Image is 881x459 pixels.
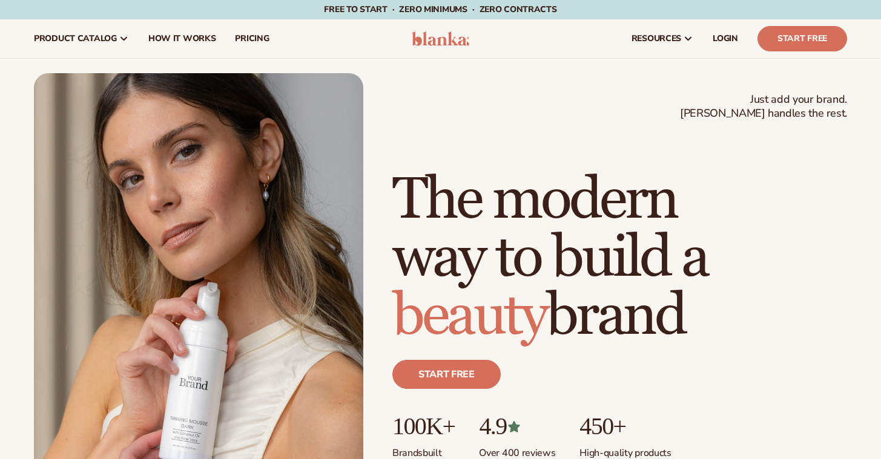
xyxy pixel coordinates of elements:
span: beauty [392,281,546,351]
a: pricing [225,19,279,58]
h1: The modern way to build a brand [392,171,847,345]
span: LOGIN [713,34,738,44]
img: logo [412,31,469,46]
a: How It Works [139,19,226,58]
a: product catalog [24,19,139,58]
span: How It Works [148,34,216,44]
span: Free to start · ZERO minimums · ZERO contracts [324,4,556,15]
a: LOGIN [703,19,748,58]
p: 4.9 [479,413,555,440]
span: pricing [235,34,269,44]
span: Just add your brand. [PERSON_NAME] handles the rest. [680,93,847,121]
p: 100K+ [392,413,455,440]
a: Start free [392,360,501,389]
span: resources [632,34,681,44]
a: Start Free [757,26,847,51]
span: product catalog [34,34,117,44]
a: resources [622,19,703,58]
p: 450+ [579,413,671,440]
